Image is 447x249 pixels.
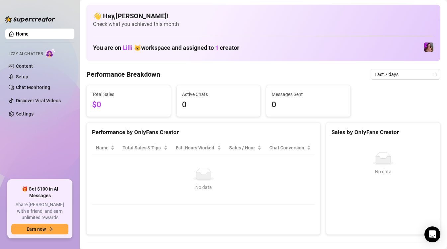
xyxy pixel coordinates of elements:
[27,226,46,232] span: Earn now
[265,141,315,154] th: Chat Conversion
[16,74,28,79] a: Setup
[225,141,265,154] th: Sales / Hour
[16,98,61,103] a: Discover Viral Videos
[331,128,435,137] div: Sales by OnlyFans Creator
[11,202,68,221] span: Share [PERSON_NAME] with a friend, and earn unlimited rewards
[11,224,68,234] button: Earn nowarrow-right
[272,91,345,98] span: Messages Sent
[334,168,432,175] div: No data
[45,48,56,58] img: AI Chatter
[215,44,219,51] span: 1
[9,51,43,57] span: Izzy AI Chatter
[16,85,50,90] a: Chat Monitoring
[86,70,160,79] h4: Performance Breakdown
[93,44,239,51] h1: You are on workspace and assigned to creator
[11,186,68,199] span: 🎁 Get $100 in AI Messages
[96,144,109,151] span: Name
[123,144,162,151] span: Total Sales & Tips
[5,16,55,23] img: logo-BBDzfeDw.svg
[48,227,53,231] span: arrow-right
[182,91,255,98] span: Active Chats
[375,69,436,79] span: Last 7 days
[93,11,434,21] h4: 👋 Hey, [PERSON_NAME] !
[16,63,33,69] a: Content
[269,144,306,151] span: Chat Conversion
[272,99,345,111] span: 0
[424,42,433,52] img: allison
[92,128,315,137] div: Performance by OnlyFans Creator
[92,91,165,98] span: Total Sales
[16,111,34,117] a: Settings
[119,141,172,154] th: Total Sales & Tips
[176,144,216,151] div: Est. Hours Worked
[433,72,437,76] span: calendar
[424,226,440,242] div: Open Intercom Messenger
[182,99,255,111] span: 0
[99,184,308,191] div: No data
[123,44,141,51] span: Lilli 🐱
[92,141,119,154] th: Name
[229,144,256,151] span: Sales / Hour
[92,99,165,111] span: $0
[16,31,29,37] a: Home
[93,21,434,28] span: Check what you achieved this month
